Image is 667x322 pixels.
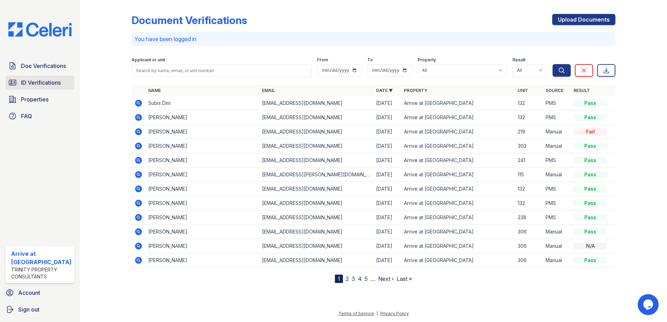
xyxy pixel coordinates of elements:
td: 132 [515,182,543,196]
td: Arrive at [GEOGRAPHIC_DATA] [401,96,515,110]
td: PMS [543,110,571,125]
td: 238 [515,210,543,225]
a: Email [262,88,275,93]
a: Source [546,88,563,93]
a: Terms of Service [338,311,374,316]
td: Arrive at [GEOGRAPHIC_DATA] [401,239,515,253]
td: [DATE] [373,239,401,253]
td: Manual [543,253,571,268]
td: 132 [515,110,543,125]
td: [DATE] [373,196,401,210]
div: N/A [574,243,607,250]
td: [DATE] [373,253,401,268]
a: Date ▼ [376,88,393,93]
td: Manual [543,125,571,139]
td: [EMAIL_ADDRESS][DOMAIN_NAME] [259,196,373,210]
span: FAQ [21,112,32,120]
a: 2 [346,275,349,282]
div: Arrive at [GEOGRAPHIC_DATA] [11,250,72,266]
div: Pass [574,185,607,192]
td: [PERSON_NAME] [145,196,260,210]
td: 306 [515,225,543,239]
td: [DATE] [373,139,401,153]
label: To [367,57,373,63]
a: ID Verifications [6,76,74,90]
a: Sign out [3,302,77,316]
td: Manual [543,168,571,182]
td: PMS [543,210,571,225]
div: Pass [574,257,607,264]
td: 241 [515,153,543,168]
td: [EMAIL_ADDRESS][DOMAIN_NAME] [259,125,373,139]
a: Doc Verifications [6,59,74,73]
div: Fail [574,128,607,135]
td: Arrive at [GEOGRAPHIC_DATA] [401,210,515,225]
div: Pass [574,214,607,221]
td: [EMAIL_ADDRESS][DOMAIN_NAME] [259,182,373,196]
td: Manual [543,139,571,153]
td: PMS [543,153,571,168]
td: [EMAIL_ADDRESS][PERSON_NAME][DOMAIN_NAME] [259,168,373,182]
td: [EMAIL_ADDRESS][DOMAIN_NAME] [259,139,373,153]
div: Pass [574,171,607,178]
label: Property [418,57,436,63]
div: | [376,311,378,316]
td: Arrive at [GEOGRAPHIC_DATA] [401,110,515,125]
td: Arrive at [GEOGRAPHIC_DATA] [401,225,515,239]
td: PMS [543,96,571,110]
div: 1 [335,275,343,283]
td: [PERSON_NAME] [145,110,260,125]
td: [PERSON_NAME] [145,182,260,196]
iframe: chat widget [638,294,660,315]
td: [EMAIL_ADDRESS][DOMAIN_NAME] [259,110,373,125]
label: From [317,57,328,63]
div: Pass [574,200,607,207]
td: [PERSON_NAME] [145,253,260,268]
div: Pass [574,100,607,107]
td: [PERSON_NAME] [145,168,260,182]
td: 306 [515,239,543,253]
div: Pass [574,114,607,121]
td: 219 [515,125,543,139]
img: CE_Logo_Blue-a8612792a0a2168367f1c8372b55b34899dd931a85d93a1a3d3e32e68fde9ad4.png [3,22,77,37]
div: Document Verifications [132,14,247,26]
span: ID Verifications [21,78,61,87]
div: Trinity Property Consultants [11,266,72,280]
td: 132 [515,196,543,210]
td: [PERSON_NAME] [145,125,260,139]
td: [DATE] [373,110,401,125]
td: [PERSON_NAME] [145,210,260,225]
a: FAQ [6,109,74,123]
p: You have been logged in [134,35,613,43]
label: Applicant or unit [132,57,165,63]
a: Upload Documents [552,14,615,25]
td: [PERSON_NAME] [145,225,260,239]
td: 115 [515,168,543,182]
td: Arrive at [GEOGRAPHIC_DATA] [401,139,515,153]
td: PMS [543,182,571,196]
td: 303 [515,139,543,153]
td: [PERSON_NAME] [145,153,260,168]
a: 4 [358,275,362,282]
a: Account [3,286,77,300]
td: PMS [543,196,571,210]
td: [EMAIL_ADDRESS][DOMAIN_NAME] [259,153,373,168]
td: [EMAIL_ADDRESS][DOMAIN_NAME] [259,225,373,239]
span: Doc Verifications [21,62,66,70]
div: Pass [574,228,607,235]
td: [PERSON_NAME] [145,139,260,153]
td: [PERSON_NAME] [145,239,260,253]
label: Result [512,57,525,63]
td: [DATE] [373,153,401,168]
div: Pass [574,143,607,149]
a: Result [574,88,590,93]
td: [EMAIL_ADDRESS][DOMAIN_NAME] [259,210,373,225]
input: Search by name, email, or unit number [132,64,312,77]
td: [EMAIL_ADDRESS][DOMAIN_NAME] [259,253,373,268]
a: Name [148,88,161,93]
td: [DATE] [373,168,401,182]
td: Manual [543,225,571,239]
td: Arrive at [GEOGRAPHIC_DATA] [401,182,515,196]
td: 306 [515,253,543,268]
